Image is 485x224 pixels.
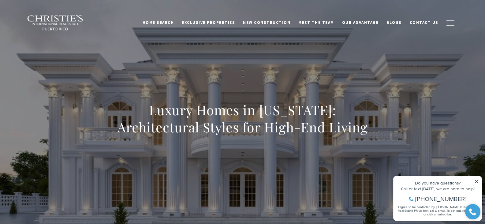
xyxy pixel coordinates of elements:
[108,101,378,136] h1: Luxury Homes in [US_STATE]: Architectural Styles for High-End Living
[139,17,178,28] a: Home Search
[182,20,235,25] span: Exclusive Properties
[386,20,402,25] span: Blogs
[338,17,383,28] a: Our Advantage
[25,29,76,35] span: [PHONE_NUMBER]
[6,20,88,24] div: Call or text [DATE], we are here to help!
[382,17,406,28] a: Blogs
[243,20,290,25] span: New Construction
[27,15,84,31] img: Christie's International Real Estate black text logo
[8,38,87,49] span: I agree to be contacted by [PERSON_NAME] International Real Estate PR via text, call & email. To ...
[410,20,438,25] span: Contact Us
[442,14,458,32] button: button
[342,20,379,25] span: Our Advantage
[178,17,239,28] a: Exclusive Properties
[239,17,294,28] a: New Construction
[6,14,88,18] div: Do you have questions?
[294,17,338,28] a: Meet the Team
